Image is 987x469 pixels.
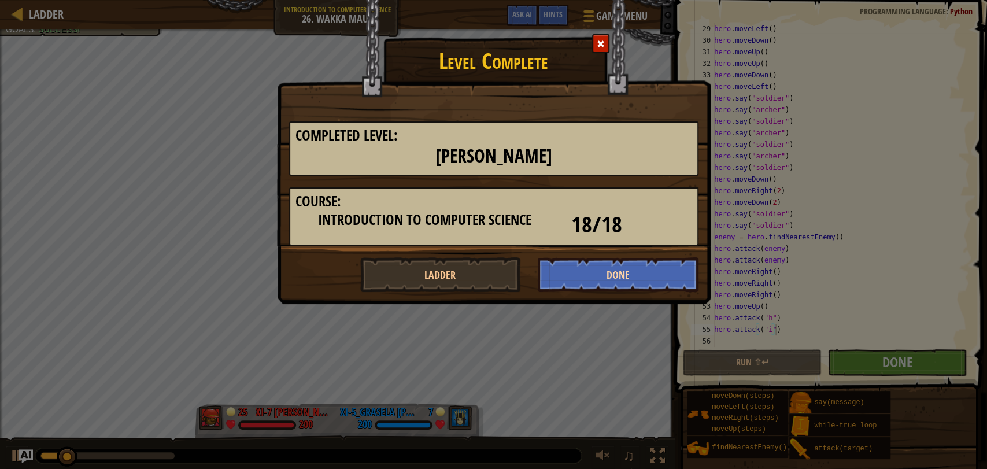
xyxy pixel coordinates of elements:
h3: Completed Level: [295,128,692,143]
span: 18/18 [571,209,622,239]
h3: Introduction to Computer Science [295,212,554,228]
h3: Course: [295,194,692,209]
button: Done [538,257,698,292]
h2: [PERSON_NAME] [295,146,692,167]
h1: Level Complete [278,43,710,73]
button: Ladder [360,257,521,292]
